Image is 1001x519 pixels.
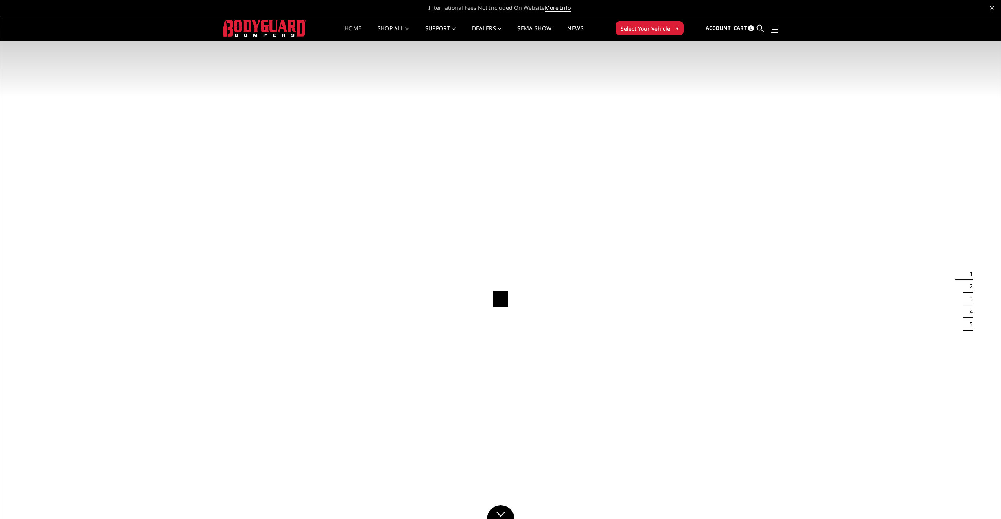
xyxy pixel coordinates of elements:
[425,26,456,41] a: Support
[616,21,684,35] button: Select Your Vehicle
[734,24,747,31] span: Cart
[487,505,514,519] a: Click to Down
[965,318,973,331] button: 5 of 5
[517,26,551,41] a: SEMA Show
[706,18,731,39] a: Account
[472,26,502,41] a: Dealers
[545,4,571,12] a: More Info
[706,24,731,31] span: Account
[345,26,361,41] a: Home
[748,25,754,31] span: 0
[621,24,670,33] span: Select Your Vehicle
[676,24,678,32] span: ▾
[223,20,306,36] img: BODYGUARD BUMPERS
[965,268,973,280] button: 1 of 5
[965,305,973,318] button: 4 of 5
[965,280,973,293] button: 2 of 5
[734,18,754,39] a: Cart 0
[567,26,583,41] a: News
[378,26,409,41] a: shop all
[965,293,973,305] button: 3 of 5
